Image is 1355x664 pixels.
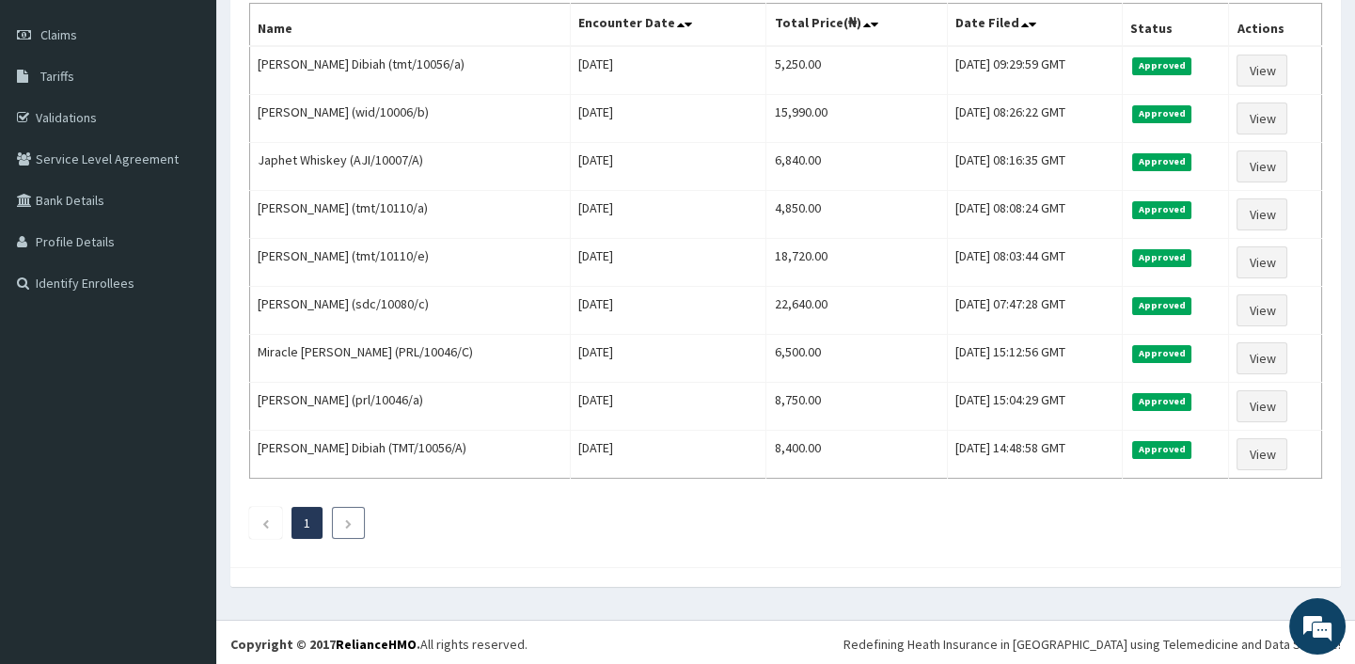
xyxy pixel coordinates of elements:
[766,335,948,383] td: 6,500.00
[1237,390,1287,422] a: View
[250,95,571,143] td: [PERSON_NAME] (wid/10006/b)
[948,287,1123,335] td: [DATE] 07:47:28 GMT
[1237,150,1287,182] a: View
[1237,246,1287,278] a: View
[571,383,766,431] td: [DATE]
[766,95,948,143] td: 15,990.00
[766,431,948,479] td: 8,400.00
[1237,342,1287,374] a: View
[948,4,1123,47] th: Date Filed
[250,191,571,239] td: [PERSON_NAME] (tmt/10110/a)
[766,239,948,287] td: 18,720.00
[948,46,1123,95] td: [DATE] 09:29:59 GMT
[1237,198,1287,230] a: View
[304,514,310,531] a: Page 1 is your current page
[948,143,1123,191] td: [DATE] 08:16:35 GMT
[9,454,358,520] textarea: Type your message and hit 'Enter'
[308,9,354,55] div: Minimize live chat window
[571,431,766,479] td: [DATE]
[571,143,766,191] td: [DATE]
[948,383,1123,431] td: [DATE] 15:04:29 GMT
[250,143,571,191] td: Japhet Whiskey (AJI/10007/A)
[766,4,948,47] th: Total Price(₦)
[948,431,1123,479] td: [DATE] 14:48:58 GMT
[1132,249,1191,266] span: Approved
[344,514,353,531] a: Next page
[250,239,571,287] td: [PERSON_NAME] (tmt/10110/e)
[1132,57,1191,74] span: Approved
[1132,105,1191,122] span: Approved
[766,287,948,335] td: 22,640.00
[571,4,766,47] th: Encounter Date
[40,26,77,43] span: Claims
[261,514,270,531] a: Previous page
[1132,393,1191,410] span: Approved
[571,95,766,143] td: [DATE]
[766,383,948,431] td: 8,750.00
[571,46,766,95] td: [DATE]
[766,143,948,191] td: 6,840.00
[1237,438,1287,470] a: View
[1237,55,1287,87] a: View
[1237,103,1287,134] a: View
[571,287,766,335] td: [DATE]
[40,68,74,85] span: Tariffs
[250,335,571,383] td: Miracle [PERSON_NAME] (PRL/10046/C)
[843,635,1341,654] div: Redefining Heath Insurance in [GEOGRAPHIC_DATA] using Telemedicine and Data Science!
[250,46,571,95] td: [PERSON_NAME] Dibiah (tmt/10056/a)
[766,46,948,95] td: 5,250.00
[98,105,316,130] div: Chat with us now
[1132,345,1191,362] span: Approved
[571,239,766,287] td: [DATE]
[571,335,766,383] td: [DATE]
[250,287,571,335] td: [PERSON_NAME] (sdc/10080/c)
[948,239,1123,287] td: [DATE] 08:03:44 GMT
[1229,4,1322,47] th: Actions
[1132,297,1191,314] span: Approved
[250,383,571,431] td: [PERSON_NAME] (prl/10046/a)
[250,4,571,47] th: Name
[1132,201,1191,218] span: Approved
[1123,4,1229,47] th: Status
[109,207,260,397] span: We're online!
[336,636,417,653] a: RelianceHMO
[1237,294,1287,326] a: View
[1132,153,1191,170] span: Approved
[766,191,948,239] td: 4,850.00
[1132,441,1191,458] span: Approved
[250,431,571,479] td: [PERSON_NAME] Dibiah (TMT/10056/A)
[230,636,420,653] strong: Copyright © 2017 .
[948,335,1123,383] td: [DATE] 15:12:56 GMT
[571,191,766,239] td: [DATE]
[35,94,76,141] img: d_794563401_company_1708531726252_794563401
[948,191,1123,239] td: [DATE] 08:08:24 GMT
[948,95,1123,143] td: [DATE] 08:26:22 GMT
